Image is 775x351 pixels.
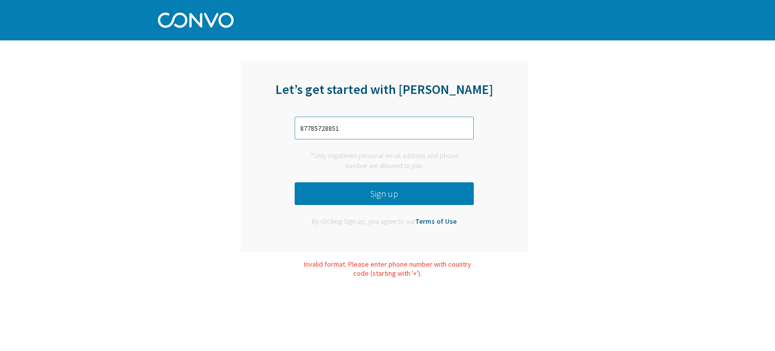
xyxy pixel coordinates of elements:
[295,117,474,139] input: Enter phone number or email address
[158,10,234,28] img: Convo Logo
[299,260,476,278] div: Invalid format. Please enter phone number with country code (starting with '+').
[295,182,474,205] button: Sign up
[415,217,457,226] a: Terms of Use
[304,217,464,227] div: By clicking Sign up, you agree to our
[241,81,528,110] div: Let’s get started with [PERSON_NAME]
[295,151,474,171] div: *Only registered personal email address and phone number are allowed to join.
